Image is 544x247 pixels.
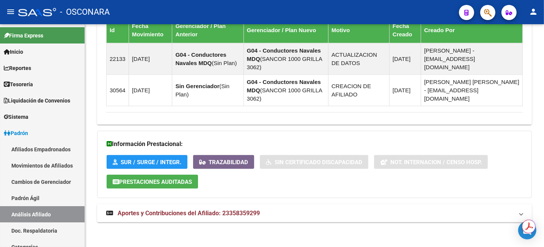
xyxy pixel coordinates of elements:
[107,75,129,106] td: 30564
[275,159,362,166] span: Sin Certificado Discapacidad
[6,7,15,16] mat-icon: menu
[4,64,31,72] span: Reportes
[129,17,172,43] th: Fecha Movimiento
[107,139,522,149] h3: Información Prestacional:
[172,75,244,106] td: ( )
[4,31,43,40] span: Firma Express
[260,155,368,169] button: Sin Certificado Discapacidad
[107,175,198,189] button: Prestaciones Auditadas
[328,75,389,106] td: CREACION DE AFILIADO
[328,17,389,43] th: Motivo
[390,43,421,75] td: [DATE]
[421,43,523,75] td: [PERSON_NAME] - [EMAIL_ADDRESS][DOMAIN_NAME]
[247,47,321,62] strong: G04 - Conductores Navales MDQ
[390,75,421,106] td: [DATE]
[518,221,536,239] div: Open Intercom Messenger
[421,75,523,106] td: [PERSON_NAME] [PERSON_NAME] - [EMAIL_ADDRESS][DOMAIN_NAME]
[247,56,322,70] span: SANCOR 1000 GRILLA 3062
[118,210,260,217] span: Aportes y Contribuciones del Afiliado: 23358359299
[121,159,181,166] span: SUR / SURGE / INTEGR.
[4,80,33,89] span: Tesorería
[244,43,328,75] td: ( )
[175,83,230,98] span: Sin Plan
[390,17,421,43] th: Fecha Creado
[4,48,23,56] span: Inicio
[119,179,192,185] span: Prestaciones Auditadas
[4,113,28,121] span: Sistema
[97,204,532,222] mat-expansion-panel-header: Aportes y Contribuciones del Afiliado: 23358359299
[247,79,321,93] strong: G04 - Conductores Navales MDQ
[374,155,488,169] button: Not. Internacion / Censo Hosp.
[172,17,244,43] th: Gerenciador / Plan Anterior
[129,43,172,75] td: [DATE]
[107,155,187,169] button: SUR / SURGE / INTEGR.
[172,43,244,75] td: ( )
[4,129,28,137] span: Padrón
[107,43,129,75] td: 22133
[421,17,523,43] th: Creado Por
[529,7,538,16] mat-icon: person
[328,43,389,75] td: ACTUALIZACION DE DATOS
[129,75,172,106] td: [DATE]
[214,60,235,66] span: Sin Plan
[209,159,248,166] span: Trazabilidad
[193,155,254,169] button: Trazabilidad
[244,17,328,43] th: Gerenciador / Plan Nuevo
[247,87,322,102] span: SANCOR 1000 GRILLA 3062
[4,96,70,105] span: Liquidación de Convenios
[107,17,129,43] th: Id
[244,75,328,106] td: ( )
[175,83,219,89] strong: Sin Gerenciador
[60,4,110,20] span: - OSCONARA
[390,159,482,166] span: Not. Internacion / Censo Hosp.
[175,51,226,66] strong: G04 - Conductores Navales MDQ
